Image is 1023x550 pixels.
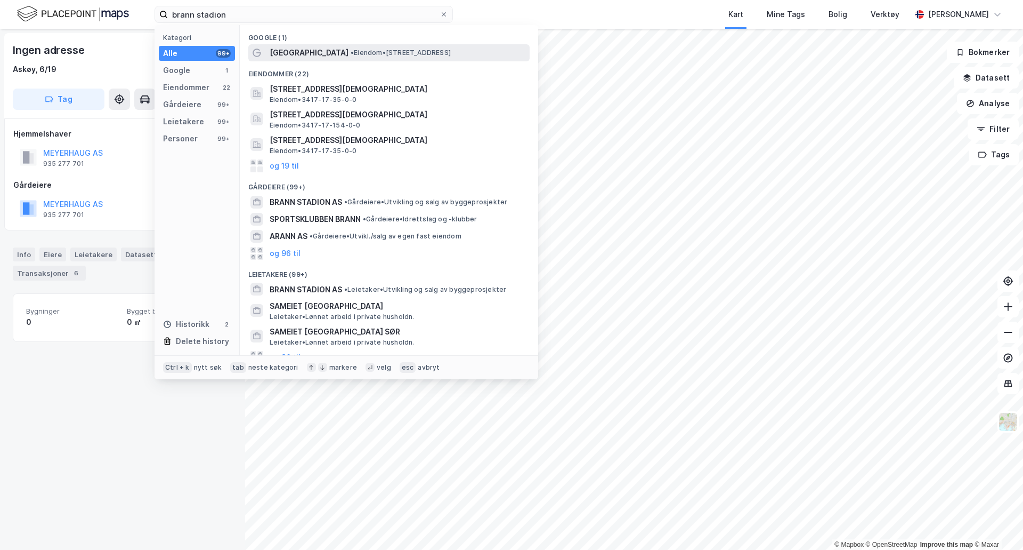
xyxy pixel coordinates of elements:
[270,160,299,172] button: og 19 til
[163,318,209,331] div: Historikk
[728,8,743,21] div: Kart
[194,363,222,372] div: nytt søk
[230,362,246,373] div: tab
[344,198,507,206] span: Gårdeiere • Utvikling og salg av byggeprosjekter
[310,232,313,240] span: •
[163,34,235,42] div: Kategori
[222,83,231,92] div: 22
[248,363,298,372] div: neste kategori
[240,25,538,44] div: Google (1)
[400,362,416,373] div: esc
[767,8,805,21] div: Mine Tags
[834,541,864,548] a: Mapbox
[968,118,1019,140] button: Filter
[866,541,918,548] a: OpenStreetMap
[418,363,440,372] div: avbryt
[163,132,198,145] div: Personer
[163,115,204,128] div: Leietakere
[163,81,209,94] div: Eiendommer
[363,215,366,223] span: •
[222,320,231,329] div: 2
[363,215,477,224] span: Gårdeiere • Idrettslag og -klubber
[216,100,231,109] div: 99+
[163,64,190,77] div: Google
[216,49,231,58] div: 99+
[216,117,231,126] div: 99+
[957,93,1019,114] button: Analyse
[344,285,506,294] span: Leietaker • Utvikling og salg av byggeprosjekter
[270,147,356,155] span: Eiendom • 3417-17-35-0-0
[163,362,192,373] div: Ctrl + k
[270,300,525,313] span: SAMEIET [GEOGRAPHIC_DATA]
[222,66,231,75] div: 1
[163,98,201,111] div: Gårdeiere
[344,285,347,293] span: •
[351,49,354,57] span: •
[71,268,82,278] div: 6
[240,61,538,81] div: Eiendommer (22)
[240,174,538,194] div: Gårdeiere (99+)
[13,89,104,110] button: Tag
[947,42,1019,63] button: Bokmerker
[270,134,525,147] span: [STREET_ADDRESS][DEMOGRAPHIC_DATA]
[43,211,84,219] div: 935 277 701
[13,63,56,76] div: Askøy, 6/19
[176,335,229,348] div: Delete history
[270,108,525,121] span: [STREET_ADDRESS][DEMOGRAPHIC_DATA]
[26,307,118,316] span: Bygninger
[270,351,301,364] button: og 96 til
[121,248,161,261] div: Datasett
[970,499,1023,550] iframe: Chat Widget
[351,49,451,57] span: Eiendom • [STREET_ADDRESS]
[13,179,232,192] div: Gårdeiere
[920,541,973,548] a: Improve this map
[270,247,301,260] button: og 96 til
[928,8,989,21] div: [PERSON_NAME]
[163,47,177,60] div: Alle
[168,6,440,22] input: Søk på adresse, matrikkel, gårdeiere, leietakere eller personer
[270,338,415,347] span: Leietaker • Lønnet arbeid i private husholdn.
[127,316,219,329] div: 0 ㎡
[270,213,361,226] span: SPORTSKLUBBEN BRANN
[13,266,86,281] div: Transaksjoner
[43,160,84,168] div: 935 277 701
[270,230,307,243] span: ARANN AS
[377,363,391,372] div: velg
[240,262,538,281] div: Leietakere (99+)
[13,42,86,59] div: Ingen adresse
[998,412,1018,432] img: Z
[39,248,66,261] div: Eiere
[26,316,118,329] div: 0
[270,325,525,338] span: SAMEIET [GEOGRAPHIC_DATA] SØR
[17,5,129,23] img: logo.f888ab2527a4732fd821a326f86c7f29.svg
[970,499,1023,550] div: Kontrollprogram for chat
[270,121,361,130] span: Eiendom • 3417-17-154-0-0
[270,83,525,95] span: [STREET_ADDRESS][DEMOGRAPHIC_DATA]
[70,248,117,261] div: Leietakere
[270,283,342,296] span: BRANN STADION AS
[969,144,1019,165] button: Tags
[329,363,357,372] div: markere
[829,8,847,21] div: Bolig
[270,95,356,104] span: Eiendom • 3417-17-35-0-0
[270,196,342,209] span: BRANN STADION AS
[871,8,899,21] div: Verktøy
[954,67,1019,89] button: Datasett
[270,313,415,321] span: Leietaker • Lønnet arbeid i private husholdn.
[344,198,347,206] span: •
[216,134,231,143] div: 99+
[127,307,219,316] span: Bygget bygningsområde
[270,46,348,59] span: [GEOGRAPHIC_DATA]
[13,248,35,261] div: Info
[13,127,232,140] div: Hjemmelshaver
[310,232,461,241] span: Gårdeiere • Utvikl./salg av egen fast eiendom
